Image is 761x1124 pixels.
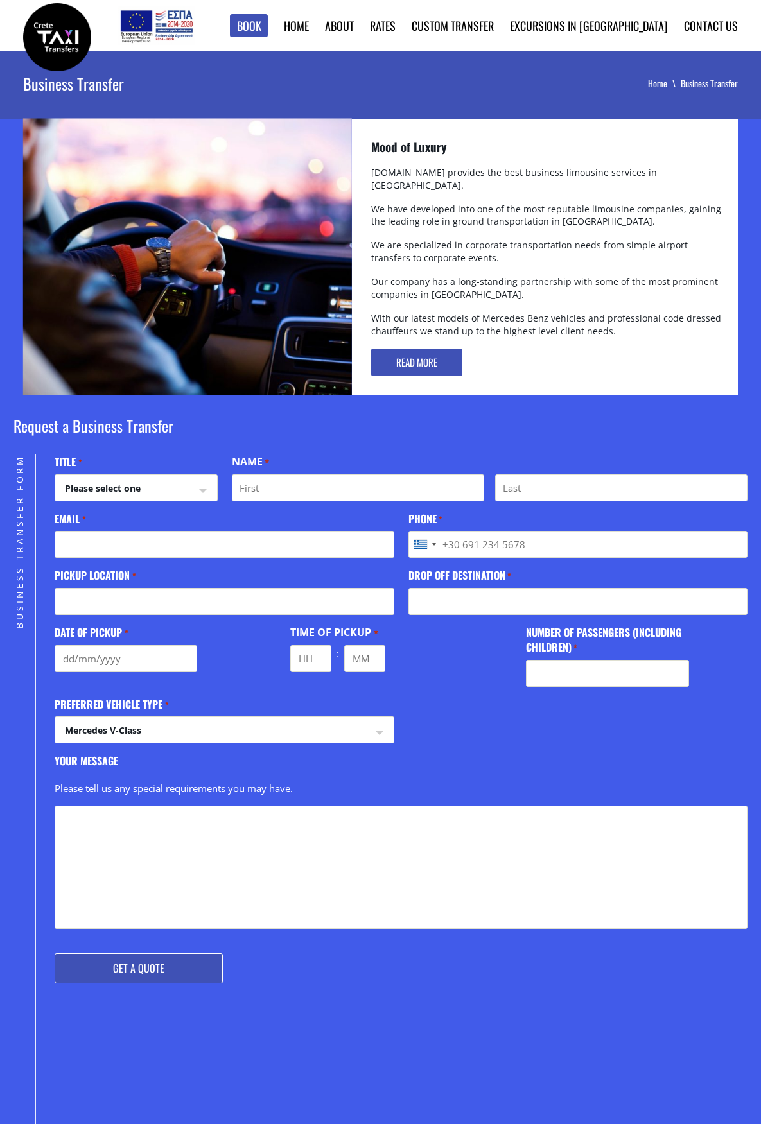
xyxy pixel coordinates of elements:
a: Crete Taxi Transfers | Business Transfer | Crete Taxi Transfers [23,29,91,42]
label: Drop off destination [408,568,511,583]
strong: Mood of Luxury [371,137,447,155]
input: Get a Quote [55,953,223,983]
label: Your message [55,754,118,768]
input: HH [290,645,331,672]
label: Number of passengers (including children) [526,625,689,654]
div: Selected country [409,532,440,557]
h2: Request a Business Transfer [13,415,748,454]
img: Crete Taxi Transfers | Business Transfer | Crete Taxi Transfers [23,3,91,71]
button: Read more [371,349,462,376]
a: Book [230,14,268,38]
a: Rates [370,17,396,34]
a: Home [648,76,681,90]
input: First [232,474,485,501]
legend: Name [232,454,269,469]
label: Email [55,512,85,526]
p: We have developed into one of the most reputable limousine companies, gaining the leading role in... [371,203,726,239]
label: Pickup location [55,568,136,583]
a: Excursions in [GEOGRAPHIC_DATA] [510,17,668,34]
input: dd/mm/yyyy [55,645,197,672]
p: Our company has a long-standing partnership with some of the most prominent companies in [GEOGRAP... [371,275,726,312]
p: We are specialized in corporate transportation needs from simple airport transfers to corporate e... [371,239,726,275]
a: About [325,17,354,34]
a: Contact us [684,17,738,34]
input: MM [344,645,385,672]
label: Phone [408,512,442,526]
p: With our latest models of Mercedes Benz vehicles and professional code dressed chauffeurs we stan... [371,312,726,349]
img: e-bannersEUERDF180X90.jpg [118,6,195,45]
legend: Time of Pickup [290,625,378,640]
li: Business Transfer [681,77,738,90]
div: : [331,645,344,663]
h1: Business Transfer [23,51,401,116]
div: Please tell us any special requirements you may have. [55,774,748,806]
label: Title [55,454,82,469]
input: Last [495,474,748,501]
label: Date of Pickup [55,625,128,640]
p: [DOMAIN_NAME] provides the best business limousine services in [GEOGRAPHIC_DATA]. [371,166,726,203]
label: Preferred vehicle type [55,697,168,712]
input: +30 691 234 5678 [408,531,748,558]
a: Home [284,17,309,34]
a: Custom Transfer [412,17,494,34]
